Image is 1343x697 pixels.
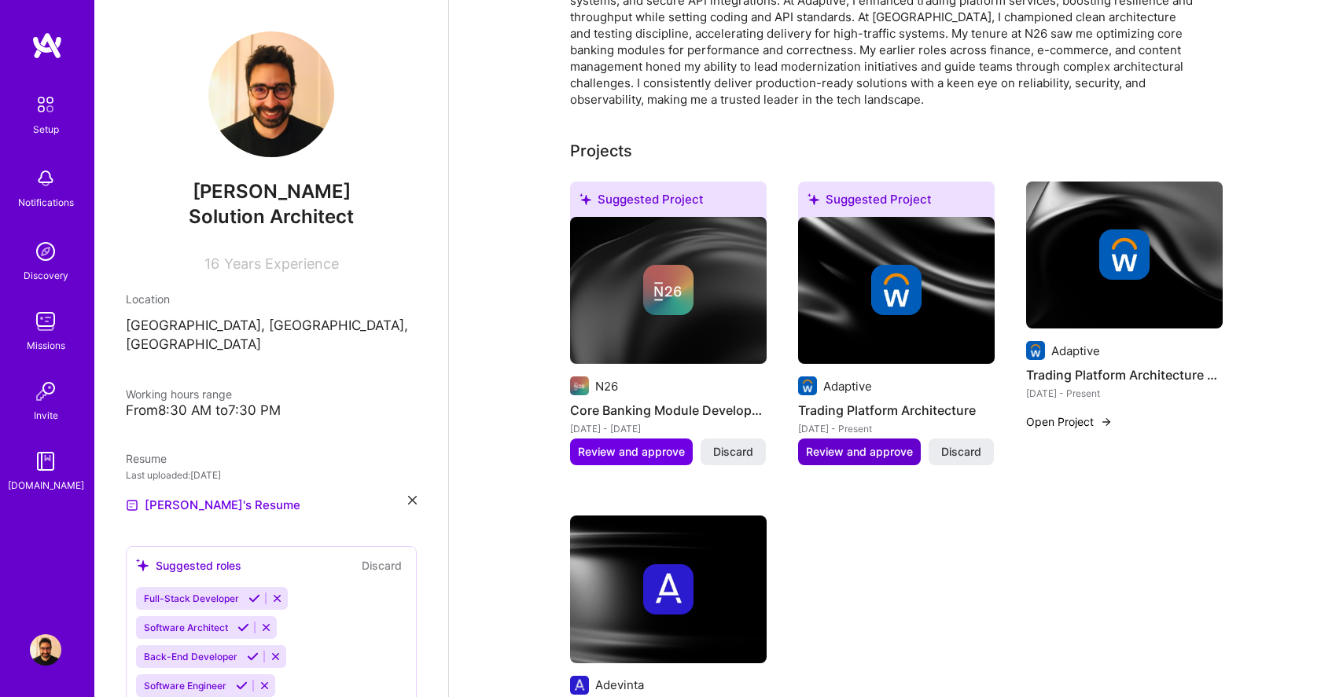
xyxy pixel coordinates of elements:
i: icon Close [408,496,417,504]
div: [DATE] - Present [798,420,995,437]
h4: Core Banking Module Development [570,400,767,420]
span: Discard [713,444,753,460]
span: Software Architect [144,622,228,633]
div: [DATE] - [DATE] [570,420,767,437]
img: cover [1026,182,1223,329]
img: Invite [30,376,61,407]
img: cover [798,217,995,365]
i: Reject [271,592,283,604]
span: [PERSON_NAME] [126,180,417,204]
div: Adaptive [823,378,872,394]
span: Back-End Developer [144,651,237,662]
div: Missions [27,337,65,354]
img: arrow-right [1100,416,1113,428]
div: [DOMAIN_NAME] [8,477,84,493]
div: Adevinta [595,677,644,693]
img: Company logo [570,376,589,395]
span: Review and approve [578,444,685,460]
img: setup [29,88,62,121]
div: Location [126,291,417,307]
button: Discard [929,438,994,465]
span: Years Experience [224,255,339,272]
img: guide book [30,446,61,477]
i: icon SuggestedTeams [808,193,819,205]
i: Accept [236,680,248,691]
button: Review and approve [570,438,693,465]
i: Reject [270,651,281,662]
img: cover [570,217,767,365]
i: Accept [248,592,260,604]
div: Setup [33,121,59,138]
span: Full-Stack Developer [144,592,239,604]
div: Adaptive [1051,343,1100,359]
button: Open Project [1026,413,1113,430]
button: Discard [357,556,407,574]
img: discovery [30,236,61,267]
img: logo [31,31,63,60]
i: Reject [259,680,270,691]
span: 16 [204,255,219,272]
img: User Avatar [30,634,61,666]
img: Company logo [798,376,817,395]
span: Resume [126,452,167,465]
h4: Trading Platform Architecture Enhancement [1026,365,1223,385]
div: Suggested Project [798,182,995,223]
img: Company logo [871,265,922,315]
img: Company logo [643,265,694,315]
span: Review and approve [806,444,913,460]
img: bell [30,163,61,194]
div: [DATE] - Present [1026,385,1223,402]
i: Reject [260,622,272,633]
div: Invite [34,407,58,424]
i: Accept [247,651,259,662]
div: Discovery [24,267,68,284]
img: teamwork [30,306,61,337]
h4: Trading Platform Architecture [798,400,995,420]
div: N26 [595,378,618,394]
img: User Avatar [208,31,334,157]
i: Accept [237,622,249,633]
a: User Avatar [26,634,65,666]
span: Solution Architect [189,205,354,228]
span: Software Engineer [144,680,226,691]
div: Projects [570,139,632,163]
div: Notifications [18,194,74,211]
img: Company logo [1099,229,1150,280]
button: Review and approve [798,438,921,465]
img: Company logo [643,564,694,614]
img: Resume [126,499,138,512]
img: Company logo [570,676,589,695]
span: Discard [941,444,981,460]
div: Last uploaded: [DATE] [126,467,417,483]
div: From 8:30 AM to 7:30 PM [126,402,417,419]
div: Suggested Project [570,182,767,223]
button: Discard [701,438,766,465]
i: icon SuggestedTeams [136,559,149,572]
i: icon SuggestedTeams [580,193,591,205]
div: Suggested roles [136,557,241,574]
span: Working hours range [126,387,232,401]
img: cover [570,515,767,663]
img: Company logo [1026,341,1045,360]
a: [PERSON_NAME]'s Resume [126,496,300,515]
p: [GEOGRAPHIC_DATA], [GEOGRAPHIC_DATA], [GEOGRAPHIC_DATA] [126,317,417,354]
